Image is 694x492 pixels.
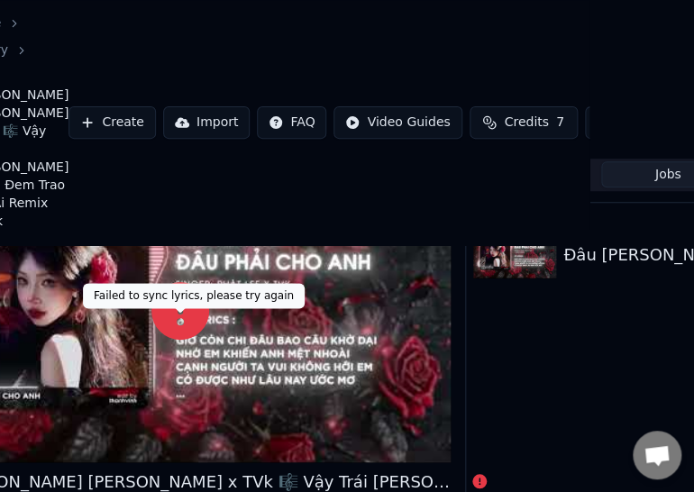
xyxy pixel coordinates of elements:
[83,283,305,308] div: Failed to sync lyrics, please try again
[633,431,681,479] div: Open chat
[333,106,461,139] button: Video Guides
[163,106,250,139] button: Import
[504,114,548,132] span: Credits
[470,106,578,139] button: Credits7
[585,106,681,139] button: Settings
[556,114,564,132] span: 7
[257,106,326,139] button: FAQ
[68,106,156,139] button: Create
